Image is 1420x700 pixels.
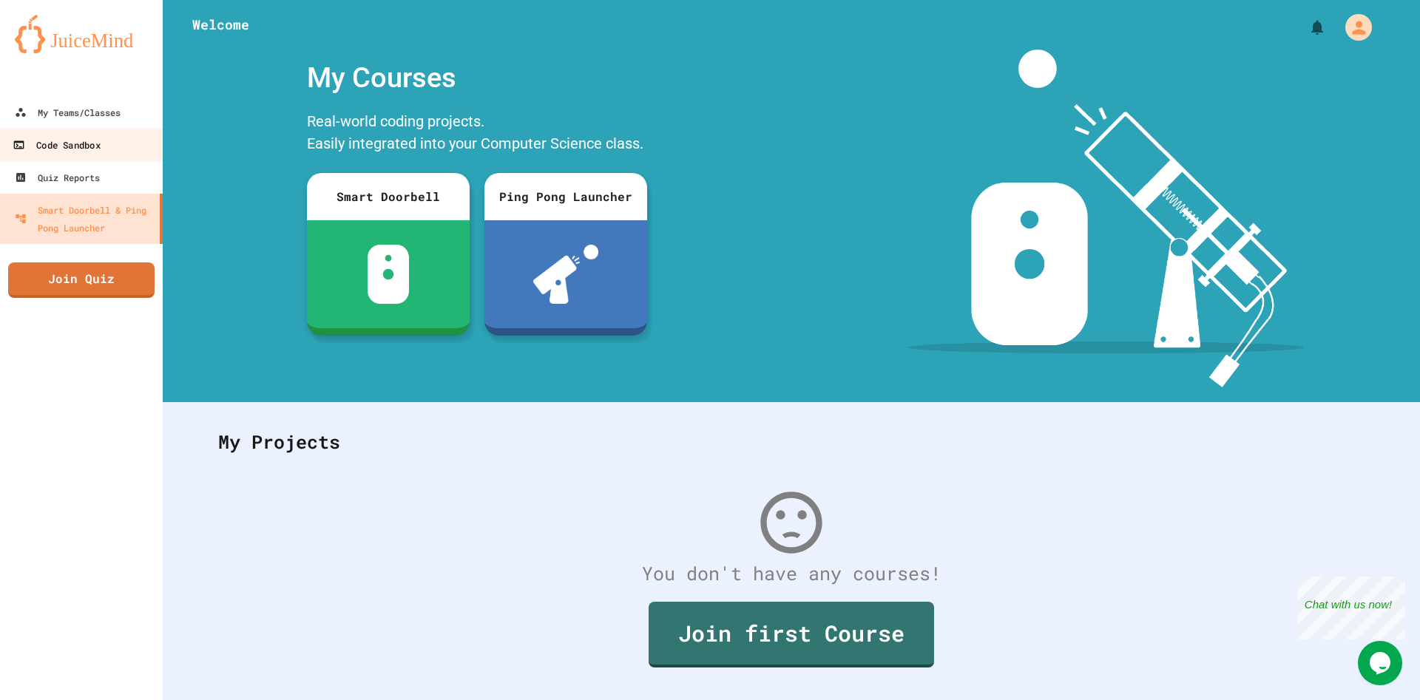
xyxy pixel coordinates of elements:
div: Real-world coding projects. Easily integrated into your Computer Science class. [300,106,655,162]
div: My Projects [203,413,1379,471]
img: logo-orange.svg [15,15,148,53]
iframe: chat widget [1297,577,1405,639]
iframe: chat widget [1358,641,1405,685]
img: sdb-white.svg [368,245,410,304]
a: Join first Course [649,602,934,667]
div: My Courses [300,50,655,106]
a: Join Quiz [8,262,155,298]
div: You don't have any courses! [203,560,1379,588]
div: Smart Doorbell & Ping Pong Launcher [15,201,154,237]
div: My Account [1330,10,1376,44]
div: Code Sandbox [13,136,100,154]
div: Quiz Reports [15,169,100,186]
img: banner-image-my-projects.png [907,50,1304,387]
div: My Notifications [1281,15,1330,40]
div: Ping Pong Launcher [484,173,647,220]
img: ppl-with-ball.png [533,245,599,304]
div: My Teams/Classes [15,103,121,121]
div: Smart Doorbell [307,173,470,220]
